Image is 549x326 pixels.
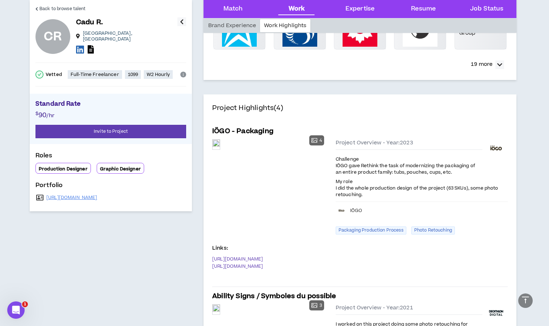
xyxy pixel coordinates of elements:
div: Work [289,4,305,14]
img: IÖGO [485,142,508,154]
div: Brand Experience [204,19,260,32]
img: IÖGO [336,207,347,213]
span: Photo Retouching [411,226,455,234]
span: $ [35,110,38,117]
div: CR [44,31,62,42]
span: Project Overview - Year: 2021 [336,304,413,312]
div: Expertise [345,4,374,14]
div: Cadu R. [35,19,70,54]
p: 19 more [471,60,493,68]
p: W2 Hourly [147,72,170,77]
p: Standard Rate [35,100,186,110]
p: [GEOGRAPHIC_DATA] , [GEOGRAPHIC_DATA] [83,30,177,42]
span: /hr [46,112,54,119]
p: Graphic Designer [100,166,141,172]
span: My role [336,178,353,185]
p: Roles [35,151,186,163]
p: Full-Time Freelancer [71,72,119,77]
p: Portfolio [35,181,186,192]
div: Resume [411,4,436,14]
h5: IÖGO - Packaging [212,126,273,136]
button: 19 more [467,58,508,71]
h4: Links: [212,245,228,252]
a: [URL][DOMAIN_NAME] [46,195,97,200]
p: 1099 [128,72,138,77]
span: Project Overview - Year: 2023 [336,139,413,147]
span: Packaging Production Process [336,226,406,234]
span: I did the whole production design of the project (63 SKUs), some photo retouching. [336,185,498,198]
span: 1 [22,301,28,307]
div: Match [223,4,243,14]
span: Challenge [336,156,359,162]
span: IÖGO [350,208,362,213]
div: Job Status [470,4,503,14]
span: IÖGO gave Rethink the task of modernizing the packaging of an entire product family: tubs, pouche... [336,162,475,175]
div: Work Highlights [260,19,310,32]
h4: Project Highlights (4) [212,103,508,122]
span: 90 [38,110,46,120]
span: info-circle [180,72,186,77]
span: vertical-align-top [521,296,530,304]
h5: Ability Signs / Symboles du possible [212,291,336,301]
p: Cadu R. [76,17,103,27]
span: Back to browse talent [39,5,85,12]
iframe: Intercom live chat [7,301,25,319]
a: [URL][DOMAIN_NAME] [212,256,263,262]
span: check-circle [35,71,43,79]
p: Production Designer [39,166,88,172]
img: Decathlon [485,301,508,325]
p: Vetted [46,72,62,77]
button: Invite to Project [35,125,186,138]
a: [URL][DOMAIN_NAME] [212,263,263,269]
